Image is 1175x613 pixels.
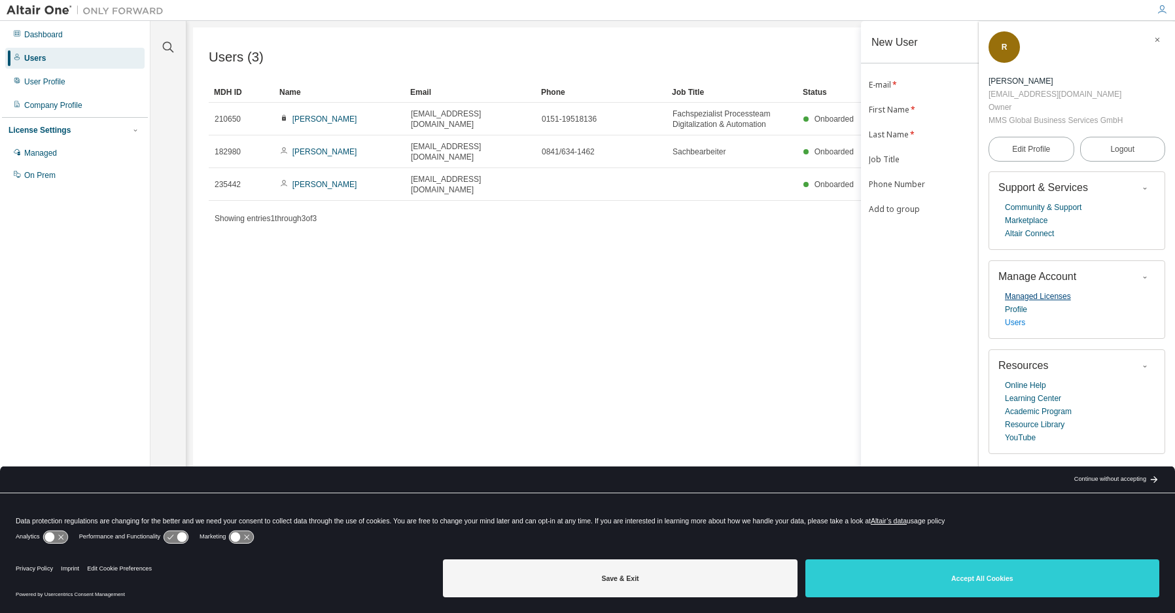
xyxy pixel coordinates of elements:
[410,82,531,103] div: Email
[24,100,82,111] div: Company Profile
[24,29,63,40] div: Dashboard
[542,114,597,124] span: 0151-19518136
[24,170,56,181] div: On Prem
[24,148,57,158] div: Managed
[279,82,400,103] div: Name
[989,114,1123,127] div: MMS Global Business Services GmbH
[411,109,530,130] span: [EMAIL_ADDRESS][DOMAIN_NAME]
[209,50,264,65] span: Users (3)
[1005,316,1025,329] a: Users
[998,271,1076,282] span: Manage Account
[815,147,854,156] span: Onboarded
[815,114,854,124] span: Onboarded
[1005,392,1061,405] a: Learning Center
[1080,137,1166,162] button: Logout
[1005,379,1046,392] a: Online Help
[869,154,988,165] label: Job Title
[541,82,661,103] div: Phone
[1005,418,1064,431] a: Resource Library
[1005,201,1081,214] a: Community & Support
[672,82,792,103] div: Job Title
[215,214,317,223] span: Showing entries 1 through 3 of 3
[803,82,1085,103] div: Status
[869,179,988,190] label: Phone Number
[292,180,357,189] a: [PERSON_NAME]
[1002,43,1008,52] span: R
[1005,405,1072,418] a: Academic Program
[815,180,854,189] span: Onboarded
[1005,303,1027,316] a: Profile
[1005,290,1071,303] a: Managed Licenses
[411,174,530,195] span: [EMAIL_ADDRESS][DOMAIN_NAME]
[673,109,792,130] span: Fachspezialist Processteam Digitalization & Automation
[292,114,357,124] a: [PERSON_NAME]
[1005,431,1036,444] a: YouTube
[1005,214,1047,227] a: Marketplace
[989,88,1123,101] div: [EMAIL_ADDRESS][DOMAIN_NAME]
[869,130,988,140] label: Last Name
[673,147,726,157] span: Sachbearbeiter
[215,179,241,190] span: 235442
[24,77,65,87] div: User Profile
[869,105,988,115] label: First Name
[869,80,988,90] label: E-mail
[989,137,1074,162] a: Edit Profile
[215,147,241,157] span: 182980
[989,101,1123,114] div: Owner
[989,75,1123,88] div: Robert Dinauer
[292,147,357,156] a: [PERSON_NAME]
[1005,227,1054,240] a: Altair Connect
[9,125,71,135] div: License Settings
[215,114,241,124] span: 210650
[214,82,269,103] div: MDH ID
[1110,143,1134,156] span: Logout
[411,141,530,162] span: [EMAIL_ADDRESS][DOMAIN_NAME]
[869,204,988,215] label: Add to group
[7,4,170,17] img: Altair One
[998,360,1048,371] span: Resources
[998,182,1088,193] span: Support & Services
[24,53,46,63] div: Users
[871,37,918,47] div: New User
[1012,144,1050,154] span: Edit Profile
[542,147,595,157] span: 0841/634-1462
